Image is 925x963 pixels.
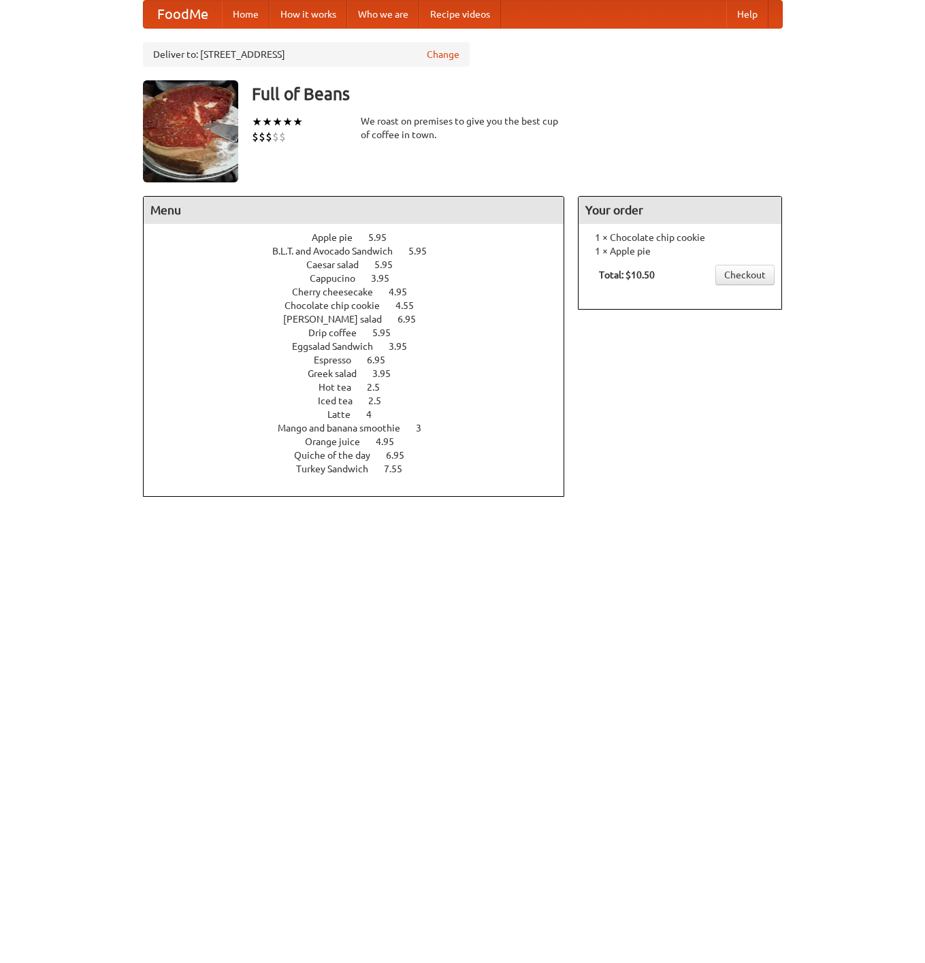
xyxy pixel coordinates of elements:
[308,368,416,379] a: Greek salad 3.95
[292,287,387,297] span: Cherry cheesecake
[310,273,415,284] a: Cappucino 3.95
[278,423,447,434] a: Mango and banana smoothie 3
[252,80,783,108] h3: Full of Beans
[585,244,775,258] li: 1 × Apple pie
[272,246,452,257] a: B.L.T. and Avocado Sandwich 5.95
[308,327,370,338] span: Drip coffee
[368,395,395,406] span: 2.5
[306,259,372,270] span: Caesar salad
[270,1,347,28] a: How it works
[327,409,364,420] span: Latte
[283,314,395,325] span: [PERSON_NAME] salad
[272,129,279,144] li: $
[292,341,432,352] a: Eggsalad Sandwich 3.95
[427,48,459,61] a: Change
[283,314,441,325] a: [PERSON_NAME] salad 6.95
[305,436,419,447] a: Orange juice 4.95
[319,382,405,393] a: Hot tea 2.5
[252,129,259,144] li: $
[374,259,406,270] span: 5.95
[319,382,365,393] span: Hot tea
[293,114,303,129] li: ★
[305,436,374,447] span: Orange juice
[262,114,272,129] li: ★
[285,300,439,311] a: Chocolate chip cookie 4.55
[144,197,564,224] h4: Menu
[318,395,366,406] span: Iced tea
[599,270,655,280] b: Total: $10.50
[585,231,775,244] li: 1 × Chocolate chip cookie
[371,273,403,284] span: 3.95
[384,463,416,474] span: 7.55
[292,287,432,297] a: Cherry cheesecake 4.95
[397,314,429,325] span: 6.95
[726,1,768,28] a: Help
[367,382,393,393] span: 2.5
[285,300,393,311] span: Chocolate chip cookie
[715,265,775,285] a: Checkout
[579,197,781,224] h4: Your order
[312,232,412,243] a: Apple pie 5.95
[314,355,365,365] span: Espresso
[312,232,366,243] span: Apple pie
[318,395,406,406] a: Iced tea 2.5
[327,409,397,420] a: Latte 4
[366,409,385,420] span: 4
[389,287,421,297] span: 4.95
[259,129,265,144] li: $
[386,450,418,461] span: 6.95
[296,463,427,474] a: Turkey Sandwich 7.55
[308,368,370,379] span: Greek salad
[310,273,369,284] span: Cappucino
[143,42,470,67] div: Deliver to: [STREET_ADDRESS]
[144,1,222,28] a: FoodMe
[372,368,404,379] span: 3.95
[279,129,286,144] li: $
[222,1,270,28] a: Home
[292,341,387,352] span: Eggsalad Sandwich
[389,341,421,352] span: 3.95
[272,246,406,257] span: B.L.T. and Avocado Sandwich
[314,355,410,365] a: Espresso 6.95
[419,1,501,28] a: Recipe videos
[272,114,282,129] li: ★
[372,327,404,338] span: 5.95
[252,114,262,129] li: ★
[361,114,565,142] div: We roast on premises to give you the best cup of coffee in town.
[294,450,429,461] a: Quiche of the day 6.95
[368,232,400,243] span: 5.95
[308,327,416,338] a: Drip coffee 5.95
[282,114,293,129] li: ★
[306,259,418,270] a: Caesar salad 5.95
[367,355,399,365] span: 6.95
[347,1,419,28] a: Who we are
[416,423,435,434] span: 3
[265,129,272,144] li: $
[294,450,384,461] span: Quiche of the day
[408,246,440,257] span: 5.95
[143,80,238,182] img: angular.jpg
[395,300,427,311] span: 4.55
[296,463,382,474] span: Turkey Sandwich
[376,436,408,447] span: 4.95
[278,423,414,434] span: Mango and banana smoothie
